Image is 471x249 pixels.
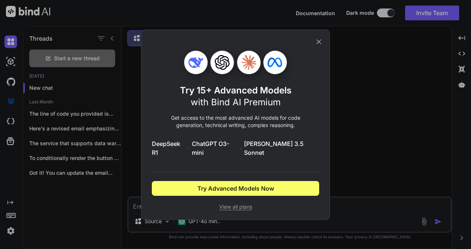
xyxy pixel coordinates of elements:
span: DeepSeek R1 [152,139,186,157]
span: [PERSON_NAME] 3.5 Sonnet [244,139,319,157]
p: Get access to the most advanced AI models for code generation, technical writing, complex reasoning. [152,114,319,129]
span: • [239,144,243,153]
img: Deepseek [188,55,203,70]
span: ChatGPT O3-mini [192,139,238,157]
span: with Bind AI Premium [191,97,281,108]
span: Try Advanced Models Now [197,184,274,193]
h1: Try 15+ Advanced Models [180,85,291,108]
span: • [187,144,190,153]
button: Try Advanced Models Now [152,181,319,196]
span: View all plans [152,203,319,211]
